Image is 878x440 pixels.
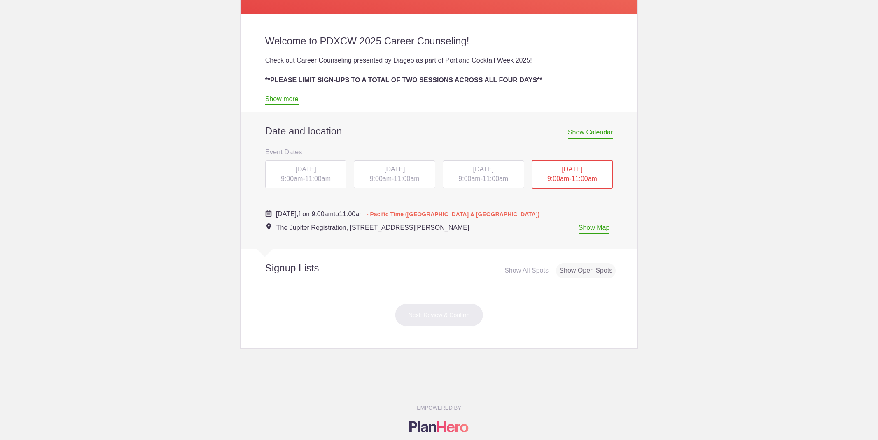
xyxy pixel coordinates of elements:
span: 11:00am [483,175,508,182]
div: Show Open Spots [556,263,616,278]
span: 9:00am [547,175,569,182]
span: 9:00am [370,175,392,182]
button: Next: Review & Confirm [395,303,483,327]
h2: Date and location [265,125,613,137]
strong: **PLEASE LIMIT SIGN-UPS TO A TOTAL OF TWO SESSIONS ACROSS ALL FOUR DAYS** [265,76,542,83]
img: Event location [266,223,271,230]
span: 11:00am [394,175,419,182]
h2: Welcome to PDXCW 2025 Career Counseling! [265,35,613,47]
div: We are trying to accommodate as many folks as possible to get the opportunity to connect with a m... [265,85,613,105]
div: Show All Spots [501,263,552,278]
span: 11:00am [572,175,597,182]
span: [DATE], [276,211,299,218]
span: 9:00am [311,211,333,218]
h2: Signup Lists [241,262,373,274]
span: [DATE] [384,166,405,173]
span: 11:00am [339,211,364,218]
span: 9:00am [458,175,480,182]
small: EMPOWERED BY [417,405,461,411]
span: 9:00am [281,175,303,182]
div: - [532,160,613,189]
a: Show more [265,95,299,105]
h3: Event Dates [265,146,613,158]
div: - [354,160,435,188]
a: Show Map [579,224,610,234]
span: [DATE] [295,166,316,173]
span: [DATE] [473,166,494,173]
span: [DATE] [562,166,582,173]
div: - [265,160,347,188]
span: The Jupiter Registration, [STREET_ADDRESS][PERSON_NAME] [276,224,469,231]
span: Show Calendar [568,129,613,139]
button: [DATE] 9:00am-11:00am [353,160,436,189]
span: from to [276,211,540,218]
button: [DATE] 9:00am-11:00am [531,160,614,189]
button: [DATE] 9:00am-11:00am [442,160,525,189]
button: [DATE] 9:00am-11:00am [265,160,347,189]
span: - Pacific Time ([GEOGRAPHIC_DATA] & [GEOGRAPHIC_DATA]) [367,211,539,218]
div: - [443,160,524,188]
img: Logo main planhero [409,421,469,432]
div: Check out Career Counseling presented by Diageo as part of Portland Cocktail Week 2025! [265,56,613,65]
span: 11:00am [305,175,331,182]
img: Cal purple [265,210,272,217]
